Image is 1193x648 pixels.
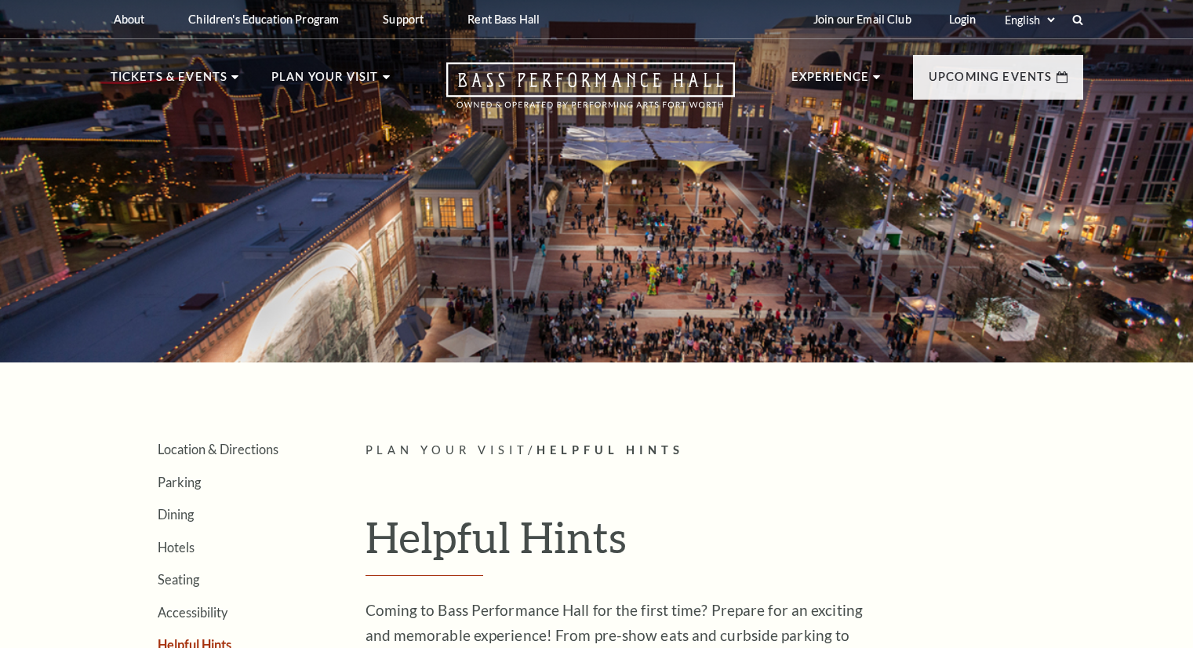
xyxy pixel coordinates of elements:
[929,67,1053,96] p: Upcoming Events
[383,13,424,26] p: Support
[158,605,227,620] a: Accessibility
[158,507,194,522] a: Dining
[158,475,201,490] a: Parking
[1002,13,1057,27] select: Select:
[467,13,540,26] p: Rent Bass Hall
[791,67,870,96] p: Experience
[366,511,1083,576] h1: Helpful Hints
[111,67,228,96] p: Tickets & Events
[366,441,1083,461] p: /
[114,13,145,26] p: About
[158,540,195,555] a: Hotels
[158,442,278,457] a: Location & Directions
[188,13,339,26] p: Children's Education Program
[158,572,199,587] a: Seating
[536,443,684,457] span: Helpful Hints
[271,67,379,96] p: Plan Your Visit
[366,443,529,457] span: Plan Your Visit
